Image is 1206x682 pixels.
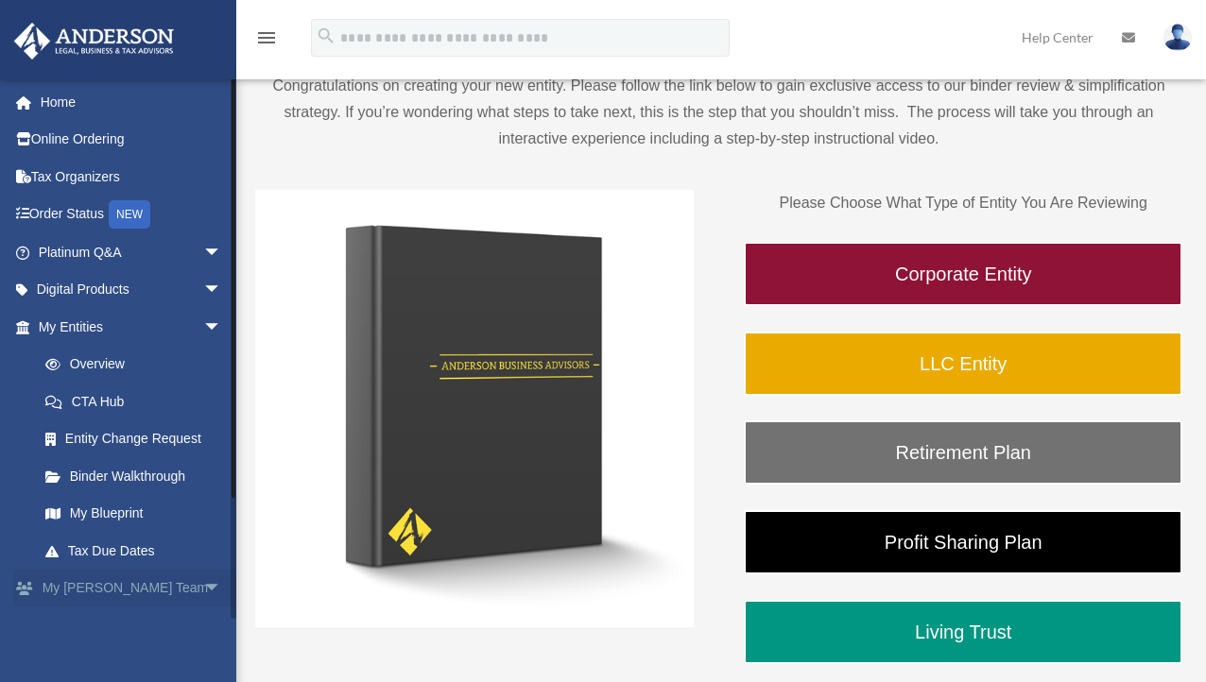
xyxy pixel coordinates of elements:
[203,271,241,310] span: arrow_drop_down
[13,271,250,309] a: Digital Productsarrow_drop_down
[13,606,250,644] a: My Documentsarrow_drop_down
[255,26,278,49] i: menu
[26,532,250,570] a: Tax Due Dates
[203,606,241,645] span: arrow_drop_down
[255,73,1182,152] p: Congratulations on creating your new entity. Please follow the link below to gain exclusive acces...
[109,200,150,229] div: NEW
[13,83,250,121] a: Home
[13,308,250,346] a: My Entitiesarrow_drop_down
[26,346,250,384] a: Overview
[203,308,241,347] span: arrow_drop_down
[26,420,250,458] a: Entity Change Request
[203,570,241,608] span: arrow_drop_down
[316,26,336,46] i: search
[26,457,241,495] a: Binder Walkthrough
[9,23,180,60] img: Anderson Advisors Platinum Portal
[203,233,241,272] span: arrow_drop_down
[13,121,250,159] a: Online Ordering
[255,33,278,49] a: menu
[13,570,250,607] a: My [PERSON_NAME] Teamarrow_drop_down
[26,495,250,533] a: My Blueprint
[744,510,1182,574] a: Profit Sharing Plan
[13,158,250,196] a: Tax Organizers
[744,190,1182,216] p: Please Choose What Type of Entity You Are Reviewing
[26,383,250,420] a: CTA Hub
[744,242,1182,306] a: Corporate Entity
[744,600,1182,664] a: Living Trust
[744,332,1182,396] a: LLC Entity
[744,420,1182,485] a: Retirement Plan
[13,196,250,234] a: Order StatusNEW
[13,233,250,271] a: Platinum Q&Aarrow_drop_down
[1163,24,1192,51] img: User Pic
